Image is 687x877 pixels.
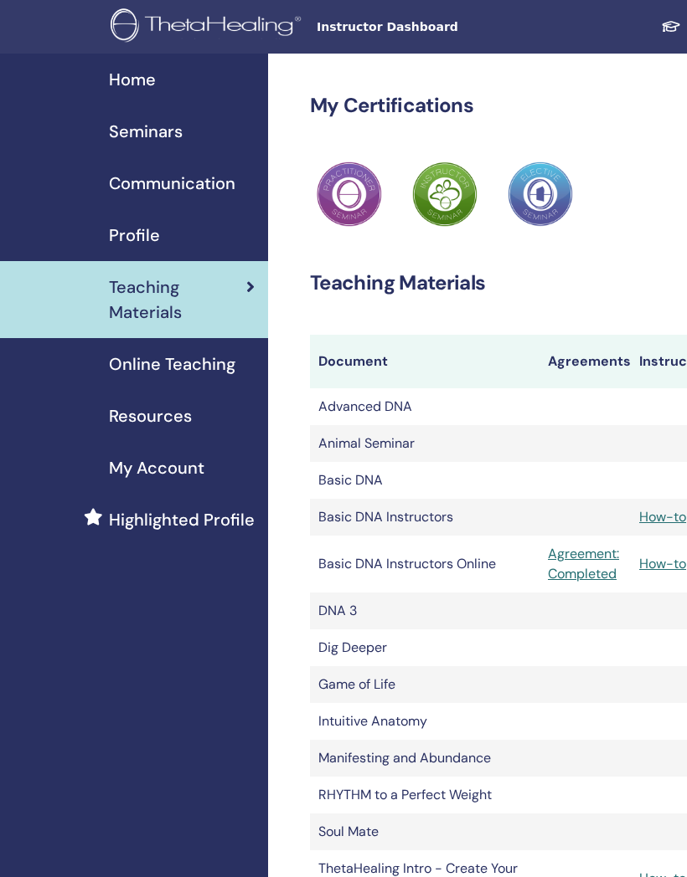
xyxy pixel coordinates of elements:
[109,274,246,325] span: Teaching Materials
[540,335,631,388] th: Agreements
[317,18,568,36] span: Instructor Dashboard
[109,507,255,532] span: Highlighted Profile
[639,508,686,526] a: How-to
[109,351,235,377] span: Online Teaching
[310,629,540,666] td: Dig Deeper
[109,67,156,92] span: Home
[310,536,540,592] td: Basic DNA Instructors Online
[310,592,540,629] td: DNA 3
[310,740,540,777] td: Manifesting and Abundance
[109,455,204,480] span: My Account
[317,162,382,227] img: Practitioner
[111,8,307,46] img: logo.png
[310,425,540,462] td: Animal Seminar
[310,666,540,703] td: Game of Life
[310,703,540,740] td: Intuitive Anatomy
[639,555,686,572] a: How-to
[310,388,540,425] td: Advanced DNA
[109,171,235,196] span: Communication
[310,335,540,388] th: Document
[412,162,478,227] img: Practitioner
[661,19,681,33] img: graduation-cap-white.svg
[310,777,540,813] td: RHYTHM to a Perfect Weight
[109,223,160,248] span: Profile
[310,499,540,536] td: Basic DNA Instructors
[109,403,192,428] span: Resources
[548,544,622,584] a: Agreement: Completed
[508,162,573,227] img: Practitioner
[109,119,183,144] span: Seminars
[310,462,540,499] td: Basic DNA
[310,813,540,850] td: Soul Mate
